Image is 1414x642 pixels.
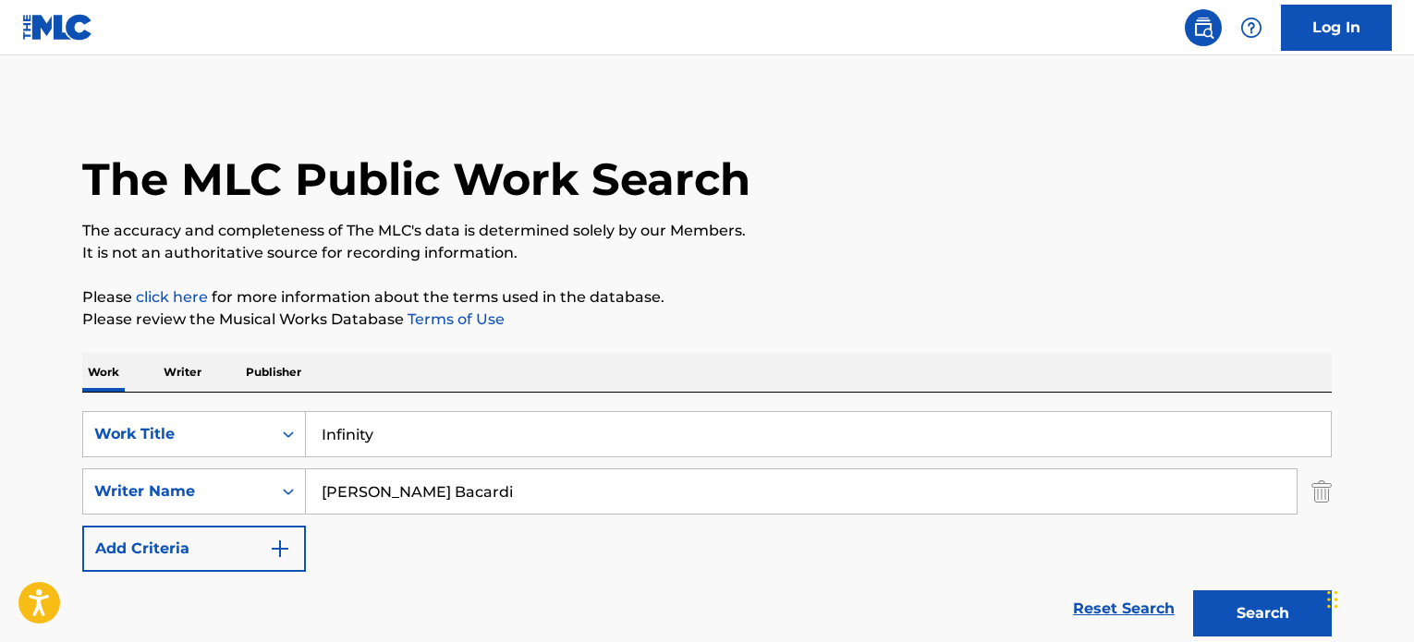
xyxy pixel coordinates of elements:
button: Search [1193,590,1332,636]
a: click here [136,288,208,306]
div: Work Title [94,423,261,445]
div: Writer Name [94,480,261,503]
p: It is not an authoritative source for recording information. [82,242,1332,264]
img: help [1240,17,1262,39]
p: Work [82,353,125,392]
p: Writer [158,353,207,392]
button: Add Criteria [82,526,306,572]
div: Help [1233,9,1270,46]
a: Reset Search [1064,588,1184,629]
p: The accuracy and completeness of The MLC's data is determined solely by our Members. [82,220,1332,242]
a: Terms of Use [404,310,505,328]
h1: The MLC Public Work Search [82,151,750,207]
p: Please review the Musical Works Database [82,309,1332,331]
p: Publisher [240,353,307,392]
p: Please for more information about the terms used in the database. [82,286,1332,309]
a: Public Search [1185,9,1222,46]
img: 9d2ae6d4665cec9f34b9.svg [269,538,291,560]
div: Drag [1327,572,1338,627]
a: Log In [1281,5,1392,51]
img: MLC Logo [22,14,93,41]
img: search [1192,17,1214,39]
img: Delete Criterion [1311,468,1332,515]
iframe: Chat Widget [1322,553,1414,642]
